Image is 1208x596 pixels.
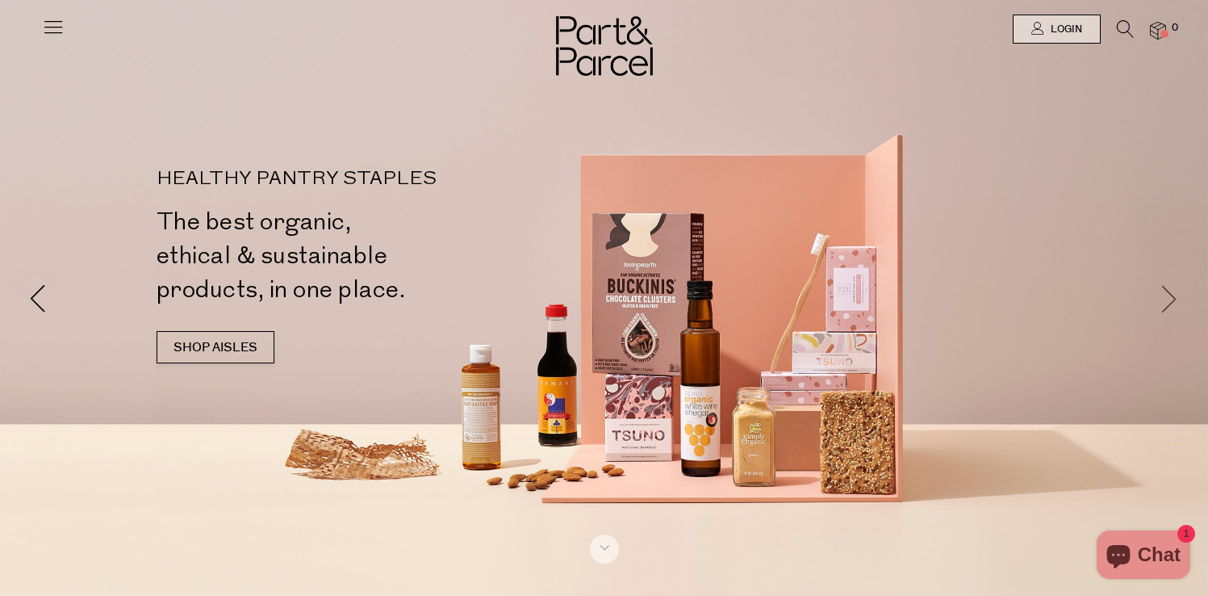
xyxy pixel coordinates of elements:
inbox-online-store-chat: Shopify online store chat [1092,531,1195,583]
span: 0 [1168,21,1182,36]
a: 0 [1150,22,1166,39]
a: Login [1013,15,1101,44]
h2: The best organic, ethical & sustainable products, in one place. [157,205,611,307]
img: Part&Parcel [556,16,653,76]
a: SHOP AISLES [157,331,274,363]
span: Login [1047,23,1082,36]
p: HEALTHY PANTRY STAPLES [157,170,611,189]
